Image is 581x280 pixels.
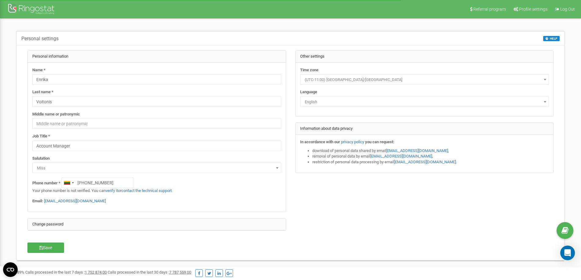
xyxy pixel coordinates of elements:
input: Middle name or patronymic [32,119,281,129]
div: Open Intercom Messenger [560,246,575,260]
span: Referral program [473,7,506,12]
a: privacy policy [341,140,364,144]
button: Open CMP widget [3,262,18,277]
input: Last name [32,97,281,107]
div: Information about data privacy [296,123,554,135]
span: Calls processed in the last 30 days : [108,270,191,275]
span: Miss [34,164,279,172]
a: contact the technical support [121,188,172,193]
span: Profile settings [519,7,547,12]
label: Job Title * [32,133,50,139]
label: Salutation [32,156,50,161]
label: Time zone [300,67,318,73]
div: Telephone country code [62,178,76,188]
span: Calls processed in the last 7 days : [25,270,107,275]
button: Save [27,243,64,253]
div: Other settings [296,51,554,63]
strong: you can request: [365,140,394,144]
span: English [300,97,549,107]
u: 7 787 559,00 [169,270,191,275]
u: 1 752 874,00 [85,270,107,275]
label: Last name * [32,89,53,95]
div: Change password [28,218,286,231]
span: Log Out [560,7,575,12]
span: English [302,98,547,106]
strong: In accordance with our [300,140,340,144]
a: [EMAIL_ADDRESS][DOMAIN_NAME] [44,199,106,203]
a: [EMAIL_ADDRESS][DOMAIN_NAME] [370,154,432,158]
input: Job Title [32,141,281,151]
li: removal of personal data by email , [312,154,549,159]
div: Personal information [28,51,286,63]
input: Name [32,74,281,85]
li: restriction of personal data processing by email . [312,159,549,165]
a: [EMAIL_ADDRESS][DOMAIN_NAME] [394,160,456,164]
label: Name * [32,67,45,73]
button: HELP [543,36,560,41]
p: Your phone number is not verified. You can or [32,188,281,194]
label: Middle name or patronymic [32,112,80,117]
span: (UTC-11:00) Pacific/Midway [302,76,547,84]
span: (UTC-11:00) Pacific/Midway [300,74,549,85]
a: verify it [106,188,118,193]
label: Phone number * [32,180,60,186]
label: Language [300,89,317,95]
span: Miss [32,163,281,173]
strong: Email: [32,199,43,203]
li: download of personal data shared by email , [312,148,549,154]
h5: Personal settings [21,36,59,41]
input: +1-800-555-55-55 [61,178,134,188]
a: [EMAIL_ADDRESS][DOMAIN_NAME] [386,148,448,153]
